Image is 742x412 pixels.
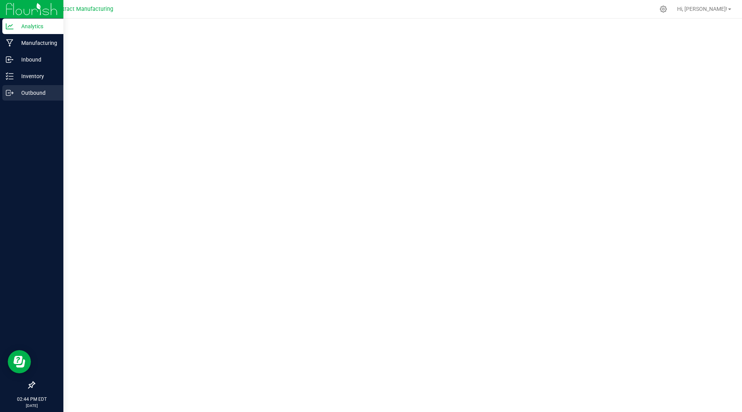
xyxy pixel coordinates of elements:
[14,22,60,31] p: Analytics
[6,56,14,63] inline-svg: Inbound
[659,5,668,13] div: Manage settings
[14,72,60,81] p: Inventory
[3,396,60,403] p: 02:44 PM EDT
[6,39,14,47] inline-svg: Manufacturing
[14,88,60,97] p: Outbound
[14,38,60,48] p: Manufacturing
[6,22,14,30] inline-svg: Analytics
[6,72,14,80] inline-svg: Inventory
[14,55,60,64] p: Inbound
[677,6,727,12] span: Hi, [PERSON_NAME]!
[3,403,60,409] p: [DATE]
[8,350,31,373] iframe: Resource center
[44,6,113,12] span: CT Contract Manufacturing
[6,89,14,97] inline-svg: Outbound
